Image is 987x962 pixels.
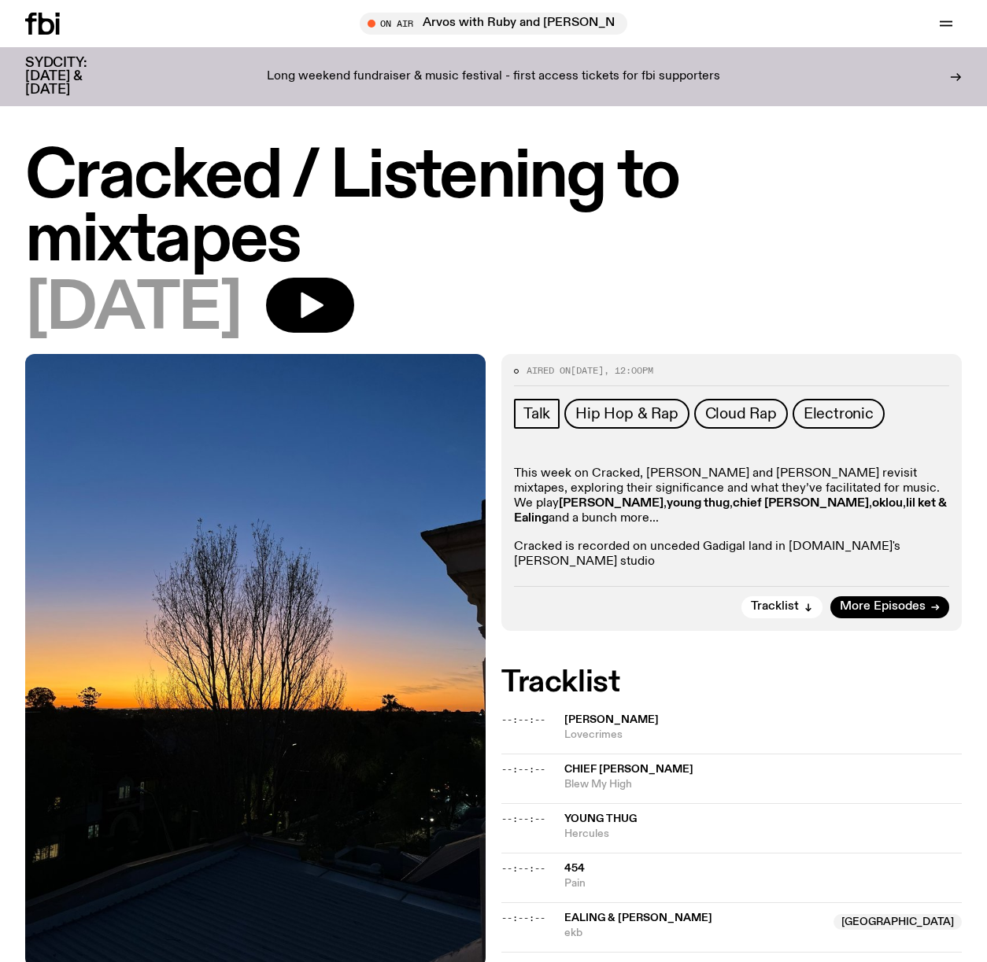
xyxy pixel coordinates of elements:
span: Cloud Rap [705,405,777,422]
span: 454 [564,863,585,874]
span: [DATE] [571,364,604,377]
span: More Episodes [840,601,926,613]
button: Tracklist [741,596,823,618]
span: Talk [523,405,550,422]
span: ekb [564,926,824,941]
strong: [PERSON_NAME] [559,497,664,510]
span: --:--:-- [501,763,545,776]
span: ealing & [PERSON_NAME] [564,912,712,923]
a: Hip Hop & Rap [564,399,689,429]
strong: young thug [667,497,730,510]
span: Electronic [804,405,874,422]
span: --:--:-- [501,713,545,726]
span: , 12:00pm [604,364,653,377]
span: Hip Hop & Rap [575,405,678,422]
span: Young Thug [564,813,637,824]
p: Long weekend fundraiser & music festival - first access tickets for fbi supporters [267,70,720,84]
span: Pain [564,876,962,891]
span: Tracklist [751,601,799,613]
span: --:--:-- [501,862,545,875]
span: Lovecrimes [564,728,962,743]
a: Electronic [793,399,885,429]
span: Blew My High [564,777,962,792]
button: On AirArvos with Ruby and [PERSON_NAME] [360,13,627,35]
a: Cloud Rap [694,399,788,429]
p: Cracked is recorded on unceded Gadigal land in [DOMAIN_NAME]'s [PERSON_NAME] studio [514,540,949,569]
h2: Tracklist [501,669,962,697]
span: --:--:-- [501,912,545,924]
h3: SYDCITY: [DATE] & [DATE] [25,57,126,97]
h1: Cracked / Listening to mixtapes [25,146,962,273]
a: More Episodes [830,596,949,618]
a: Talk [514,399,560,429]
span: [GEOGRAPHIC_DATA] [834,914,962,930]
p: This week on Cracked, [PERSON_NAME] and [PERSON_NAME] revisit mixtapes, exploring their significa... [514,466,949,527]
strong: chief [PERSON_NAME] [733,497,869,510]
span: [PERSON_NAME] [564,714,659,725]
span: Hercules [564,827,962,842]
span: [DATE] [25,278,241,341]
span: Aired on [527,364,571,377]
span: Chief [PERSON_NAME] [564,764,693,775]
span: --:--:-- [501,813,545,825]
strong: oklou [872,497,903,510]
